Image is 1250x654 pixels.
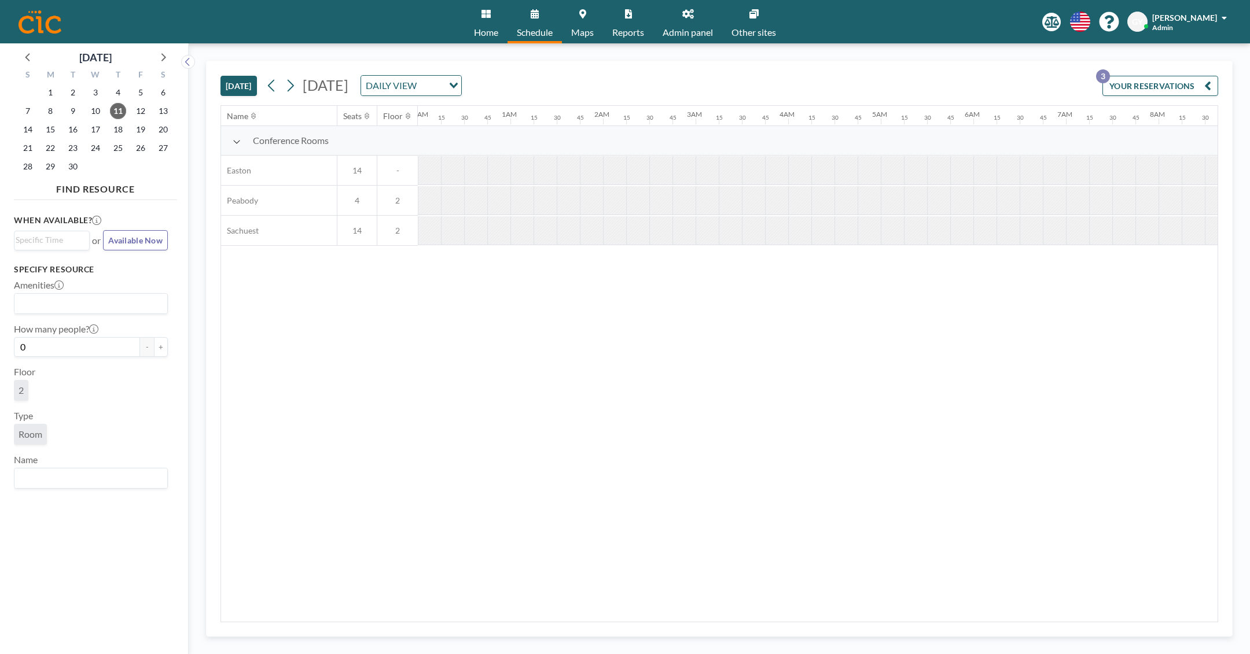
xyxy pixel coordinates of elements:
span: Home [474,28,498,37]
div: Search for option [14,231,89,249]
span: 14 [337,226,377,236]
div: Floor [383,111,403,121]
span: Other sites [731,28,776,37]
span: Admin [1152,23,1173,32]
span: Wednesday, September 24, 2025 [87,140,104,156]
div: Search for option [14,468,167,488]
span: Thursday, September 18, 2025 [110,121,126,138]
div: S [17,68,39,83]
span: Thursday, September 4, 2025 [110,84,126,101]
div: 45 [484,114,491,121]
div: 30 [461,114,468,121]
label: Floor [14,366,35,378]
div: Seats [343,111,362,121]
div: 15 [623,114,630,121]
span: Tuesday, September 16, 2025 [65,121,81,138]
div: 45 [947,114,954,121]
div: 45 [1133,114,1139,121]
div: 30 [554,114,561,121]
span: Monday, September 1, 2025 [42,84,58,101]
span: or [92,235,101,246]
span: Monday, September 8, 2025 [42,103,58,119]
span: Sunday, September 28, 2025 [20,158,36,175]
h3: Specify resource [14,264,168,275]
span: 2 [377,226,418,236]
div: 3AM [687,110,702,119]
input: Search for option [16,296,161,311]
span: Sunday, September 21, 2025 [20,140,36,156]
div: 30 [1017,114,1024,121]
span: Friday, September 19, 2025 [133,121,149,138]
div: 45 [577,114,584,121]
div: F [129,68,152,83]
div: 45 [670,114,677,121]
div: 7AM [1057,110,1072,119]
div: Search for option [361,76,461,95]
span: Wednesday, September 10, 2025 [87,103,104,119]
span: DAILY VIEW [363,78,419,93]
span: Sachuest [221,226,259,236]
span: [DATE] [303,76,348,94]
label: Amenities [14,279,64,291]
div: T [62,68,84,83]
span: 2 [19,385,24,396]
span: Wednesday, September 3, 2025 [87,84,104,101]
span: Easton [221,165,251,176]
div: 15 [716,114,723,121]
div: 15 [994,114,1001,121]
span: Saturday, September 20, 2025 [155,121,171,138]
button: YOUR RESERVATIONS3 [1102,76,1218,96]
input: Search for option [16,471,161,486]
span: Friday, September 12, 2025 [133,103,149,119]
span: Schedule [517,28,553,37]
span: 4 [337,195,377,206]
button: - [140,337,154,357]
div: 30 [1202,114,1209,121]
span: Available Now [108,235,163,245]
span: Reports [612,28,644,37]
button: + [154,337,168,357]
button: [DATE] [220,76,257,96]
span: Thursday, September 11, 2025 [110,103,126,119]
span: Friday, September 5, 2025 [133,84,149,101]
div: 15 [531,114,538,121]
span: Peabody [221,195,258,206]
span: 14 [337,165,377,176]
span: Wednesday, September 17, 2025 [87,121,104,138]
div: 30 [1109,114,1116,121]
div: 30 [832,114,839,121]
span: Sunday, September 7, 2025 [20,103,36,119]
span: Tuesday, September 2, 2025 [65,84,81,101]
span: Saturday, September 13, 2025 [155,103,171,119]
span: Sunday, September 14, 2025 [20,121,36,138]
span: 2 [377,195,418,206]
span: Thursday, September 25, 2025 [110,140,126,156]
div: M [39,68,62,83]
button: Available Now [103,230,168,250]
span: Tuesday, September 23, 2025 [65,140,81,156]
div: 15 [901,114,908,121]
input: Search for option [420,78,442,93]
div: 15 [438,114,445,121]
span: Room [19,428,42,440]
div: 12AM [409,110,428,119]
div: 15 [808,114,815,121]
img: organization-logo [19,10,61,34]
div: Search for option [14,294,167,313]
span: Monday, September 22, 2025 [42,140,58,156]
span: Tuesday, September 30, 2025 [65,158,81,175]
div: 4AM [780,110,795,119]
div: 15 [1086,114,1093,121]
span: GY [1132,17,1143,27]
span: Maps [571,28,594,37]
div: Name [227,111,248,121]
span: [PERSON_NAME] [1152,13,1217,23]
h4: FIND RESOURCE [14,179,177,195]
div: 30 [739,114,746,121]
label: How many people? [14,323,98,335]
div: 8AM [1150,110,1165,119]
input: Search for option [16,234,83,246]
div: 6AM [965,110,980,119]
span: Conference Rooms [253,135,329,146]
span: Admin panel [663,28,713,37]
